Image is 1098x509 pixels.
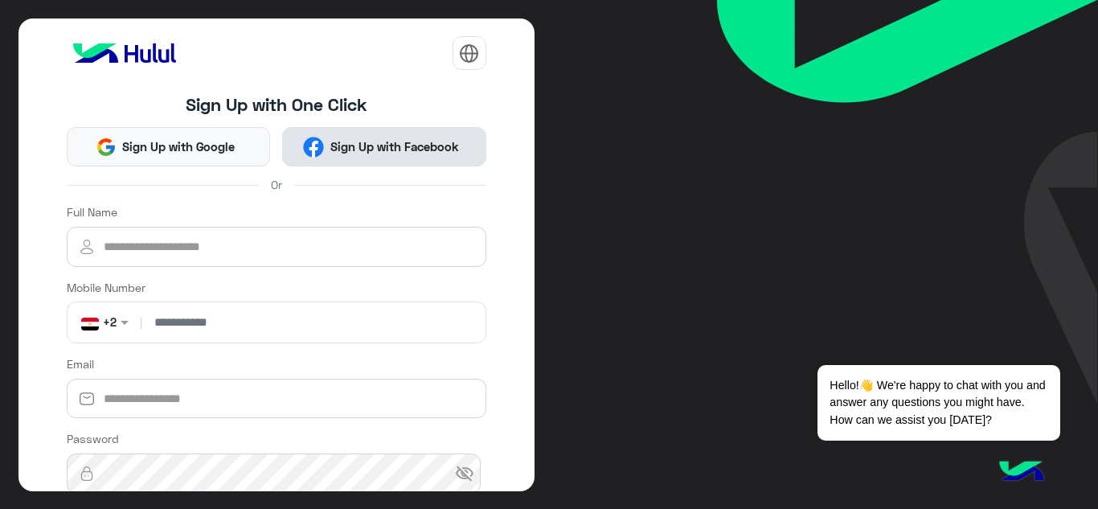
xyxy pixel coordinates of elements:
[96,137,117,158] img: Google
[455,464,474,483] span: visibility_off
[324,138,465,156] span: Sign Up with Facebook
[67,127,271,166] button: Sign Up with Google
[67,37,182,69] img: logo
[117,138,241,156] span: Sign Up with Google
[67,466,107,482] img: lock
[67,237,107,257] img: user
[67,94,486,115] h4: Sign Up with One Click
[994,445,1050,501] img: hulul-logo.png
[67,279,145,296] label: Mobile Number
[817,365,1059,441] span: Hello!👋 We're happy to chat with you and answer any questions you might have. How can we assist y...
[282,127,486,166] button: Sign Up with Facebook
[137,314,145,330] span: |
[67,355,94,372] label: Email
[271,176,282,193] span: Or
[459,43,479,64] img: tab
[67,391,107,407] img: email
[67,430,119,447] label: Password
[303,137,324,158] img: Facebook
[67,203,117,220] label: Full Name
